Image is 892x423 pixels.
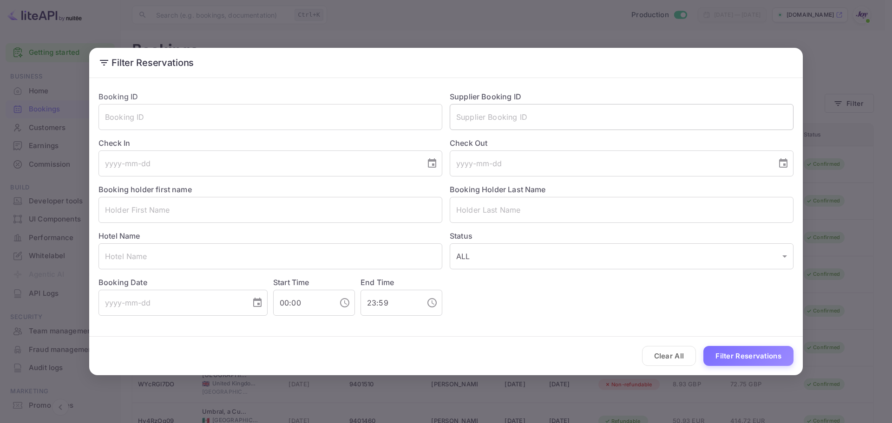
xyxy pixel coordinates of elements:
[98,243,442,269] input: Hotel Name
[450,150,770,176] input: yyyy-mm-dd
[703,346,794,366] button: Filter Reservations
[273,290,332,316] input: hh:mm
[98,104,442,130] input: Booking ID
[98,92,138,101] label: Booking ID
[450,243,794,269] div: ALL
[642,346,696,366] button: Clear All
[98,277,268,288] label: Booking Date
[98,137,442,149] label: Check In
[361,290,419,316] input: hh:mm
[423,154,441,173] button: Choose date
[98,150,419,176] input: yyyy-mm-dd
[450,104,794,130] input: Supplier Booking ID
[450,230,794,241] label: Status
[450,185,546,194] label: Booking Holder Last Name
[273,278,309,287] label: Start Time
[98,185,192,194] label: Booking holder first name
[450,197,794,223] input: Holder Last Name
[98,197,442,223] input: Holder First Name
[774,154,793,173] button: Choose date
[98,231,140,241] label: Hotel Name
[361,278,394,287] label: End Time
[89,48,803,78] h2: Filter Reservations
[98,290,244,316] input: yyyy-mm-dd
[335,293,354,312] button: Choose time, selected time is 12:00 AM
[450,137,794,149] label: Check Out
[248,293,267,312] button: Choose date
[450,92,521,101] label: Supplier Booking ID
[423,293,441,312] button: Choose time, selected time is 11:59 PM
